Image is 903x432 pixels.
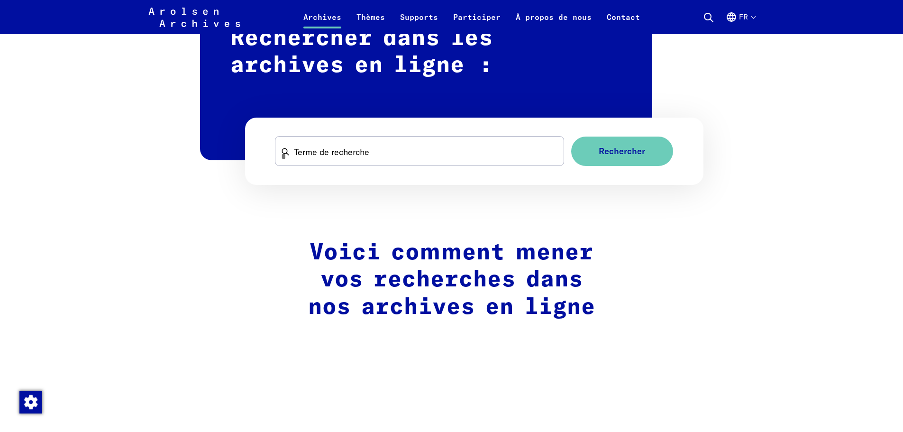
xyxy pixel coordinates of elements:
nav: Principal [296,6,648,28]
a: Supports [392,11,446,34]
h2: Voici comment mener vos recherches dans nos archives en ligne [251,239,652,322]
a: Thèmes [349,11,392,34]
img: Modification du consentement [19,391,42,414]
a: Participer [446,11,508,34]
a: Contact [599,11,648,34]
span: Rechercher [599,147,645,156]
h2: Rechercher dans les archives en ligne : [200,6,652,160]
div: Modification du consentement [19,390,42,413]
a: À propos de nous [508,11,599,34]
button: Rechercher [571,137,673,166]
a: Archives [296,11,349,34]
button: Français, sélection de la langue [726,11,755,34]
